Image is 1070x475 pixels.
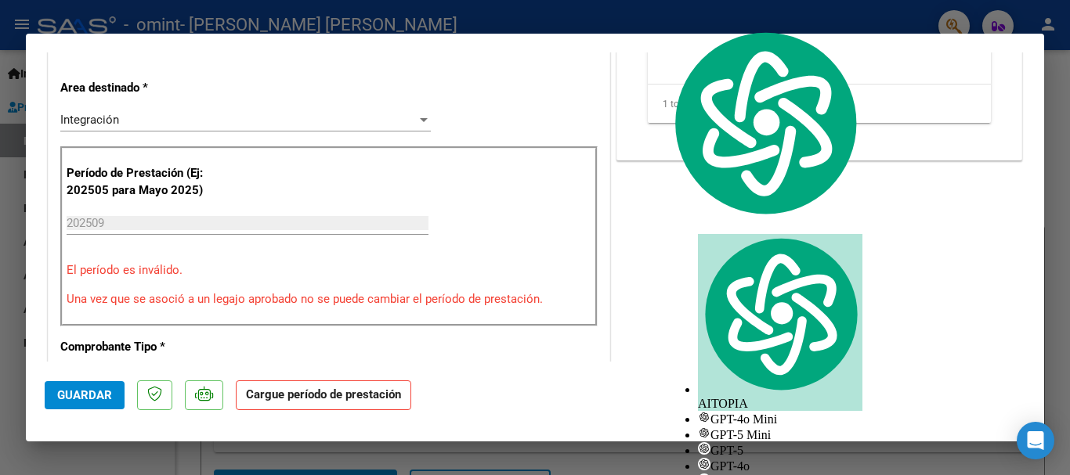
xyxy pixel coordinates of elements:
[667,27,862,218] img: logo.svg
[698,458,862,473] div: GPT-4o
[60,79,222,97] p: Area destinado *
[60,338,222,356] p: Comprobante Tipo *
[45,381,125,409] button: Guardar
[698,234,862,412] div: AITOPIA
[698,411,710,423] img: gpt-black.svg
[67,290,591,308] p: Una vez que se asoció a un legajo aprobado no se puede cambiar el período de prestación.
[698,426,710,439] img: gpt-black.svg
[698,234,862,394] img: logo.svg
[648,85,991,124] div: 1 total
[698,442,862,458] div: GPT-5
[698,442,710,455] img: gpt-black.svg
[67,164,224,200] p: Período de Prestación (Ej: 202505 para Mayo 2025)
[60,113,119,127] span: Integración
[698,458,710,470] img: gpt-black.svg
[57,388,112,402] span: Guardar
[698,411,862,426] div: GPT-4o Mini
[698,426,862,442] div: GPT-5 Mini
[67,261,591,279] p: El período es inválido.
[1017,422,1054,459] div: Open Intercom Messenger
[236,380,411,411] strong: Cargue período de prestación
